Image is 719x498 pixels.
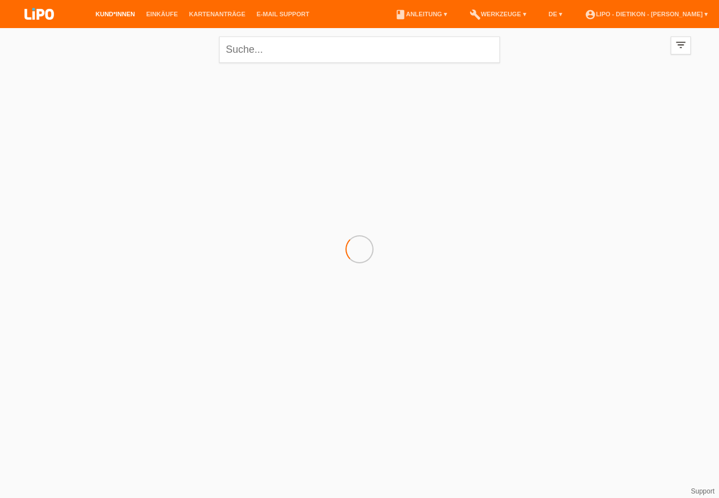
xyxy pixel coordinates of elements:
a: Einkäufe [140,11,183,17]
a: Support [691,487,715,495]
a: buildWerkzeuge ▾ [464,11,532,17]
a: account_circleLIPO - Dietikon - [PERSON_NAME] ▾ [579,11,713,17]
a: bookAnleitung ▾ [389,11,453,17]
i: book [395,9,406,20]
a: Kartenanträge [184,11,251,17]
i: build [470,9,481,20]
a: E-Mail Support [251,11,315,17]
i: filter_list [675,39,687,51]
a: DE ▾ [543,11,568,17]
a: Kund*innen [90,11,140,17]
a: LIPO pay [11,23,67,31]
i: account_circle [585,9,596,20]
input: Suche... [219,36,500,63]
